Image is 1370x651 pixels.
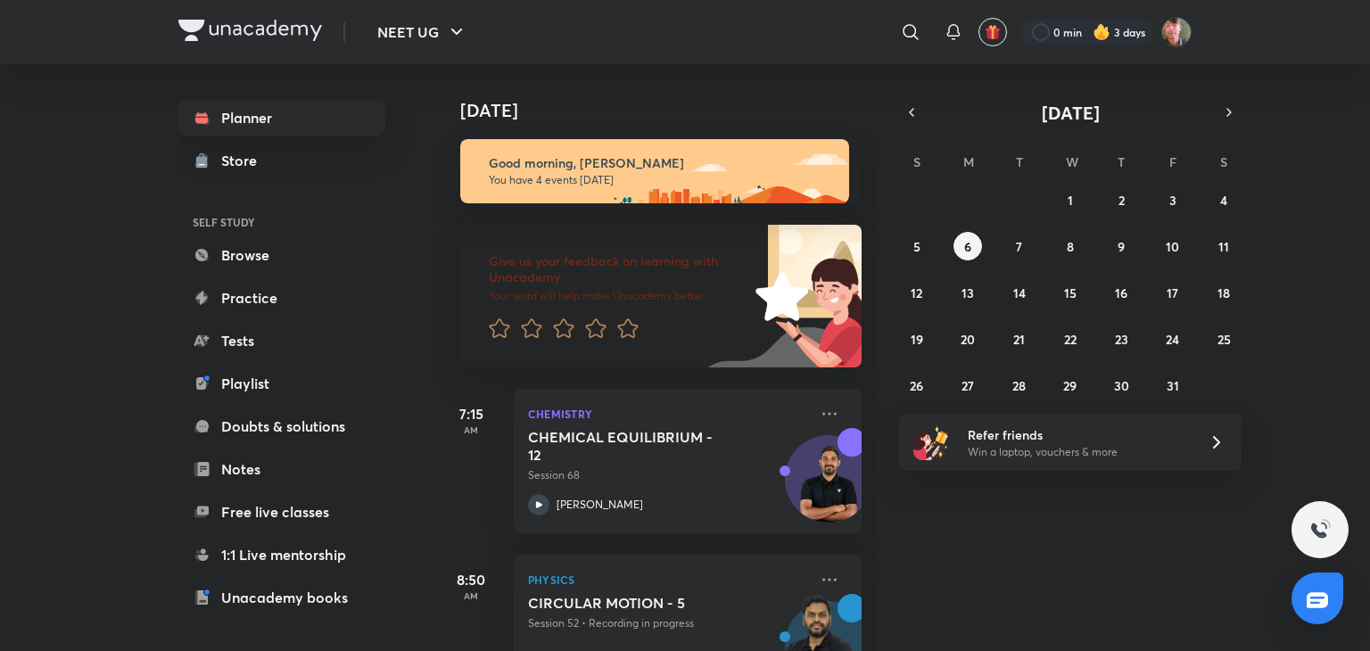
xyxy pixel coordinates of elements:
p: Win a laptop, vouchers & more [968,444,1187,460]
button: October 27, 2025 [953,371,982,400]
abbr: October 3, 2025 [1169,192,1176,209]
abbr: October 28, 2025 [1012,377,1026,394]
button: October 22, 2025 [1056,325,1085,353]
img: streak [1093,23,1110,41]
img: Ravii [1161,17,1192,47]
button: October 26, 2025 [903,371,931,400]
button: October 14, 2025 [1005,278,1034,307]
button: October 18, 2025 [1209,278,1238,307]
button: October 4, 2025 [1209,185,1238,214]
a: Store [178,143,385,178]
a: Planner [178,100,385,136]
button: October 28, 2025 [1005,371,1034,400]
button: October 15, 2025 [1056,278,1085,307]
abbr: October 30, 2025 [1114,377,1129,394]
button: NEET UG [367,14,478,50]
h4: [DATE] [460,100,879,121]
button: October 8, 2025 [1056,232,1085,260]
button: [DATE] [924,100,1217,125]
button: October 11, 2025 [1209,232,1238,260]
abbr: Thursday [1118,153,1125,170]
abbr: Friday [1169,153,1176,170]
abbr: October 19, 2025 [911,331,923,348]
button: October 6, 2025 [953,232,982,260]
button: October 2, 2025 [1107,185,1135,214]
p: AM [435,590,507,601]
abbr: October 15, 2025 [1064,284,1077,301]
button: October 9, 2025 [1107,232,1135,260]
button: October 5, 2025 [903,232,931,260]
abbr: October 13, 2025 [961,284,974,301]
a: Free live classes [178,494,385,530]
abbr: October 26, 2025 [910,377,923,394]
button: October 19, 2025 [903,325,931,353]
button: October 7, 2025 [1005,232,1034,260]
abbr: October 7, 2025 [1016,238,1022,255]
a: Unacademy books [178,580,385,615]
p: You have 4 events [DATE] [489,173,833,187]
abbr: October 21, 2025 [1013,331,1025,348]
button: avatar [978,18,1007,46]
abbr: October 11, 2025 [1218,238,1229,255]
abbr: October 27, 2025 [961,377,974,394]
abbr: October 22, 2025 [1064,331,1077,348]
img: Avatar [786,445,871,531]
h5: CIRCULAR MOTION - 5 [528,594,750,612]
abbr: October 4, 2025 [1220,192,1227,209]
button: October 20, 2025 [953,325,982,353]
button: October 23, 2025 [1107,325,1135,353]
a: Playlist [178,366,385,401]
button: October 16, 2025 [1107,278,1135,307]
p: Session 52 • Recording in progress [528,615,808,631]
div: Store [221,150,268,171]
abbr: October 20, 2025 [961,331,975,348]
abbr: October 12, 2025 [911,284,922,301]
abbr: Monday [963,153,974,170]
img: ttu [1309,519,1331,540]
h6: Good morning, [PERSON_NAME] [489,155,833,171]
button: October 25, 2025 [1209,325,1238,353]
abbr: October 9, 2025 [1118,238,1125,255]
a: Browse [178,237,385,273]
h5: 7:15 [435,403,507,424]
button: October 12, 2025 [903,278,931,307]
button: October 1, 2025 [1056,185,1085,214]
h6: SELF STUDY [178,207,385,237]
img: feedback_image [695,225,862,367]
abbr: October 14, 2025 [1013,284,1026,301]
h6: Refer friends [968,425,1187,444]
a: Tests [178,323,385,358]
p: Your word will help make Unacademy better [489,289,749,303]
abbr: October 24, 2025 [1166,331,1179,348]
button: October 30, 2025 [1107,371,1135,400]
p: AM [435,424,507,435]
abbr: October 2, 2025 [1118,192,1125,209]
button: October 3, 2025 [1159,185,1187,214]
button: October 13, 2025 [953,278,982,307]
abbr: Saturday [1220,153,1227,170]
abbr: October 1, 2025 [1068,192,1073,209]
button: October 21, 2025 [1005,325,1034,353]
button: October 17, 2025 [1159,278,1187,307]
button: October 31, 2025 [1159,371,1187,400]
abbr: October 10, 2025 [1166,238,1179,255]
abbr: October 6, 2025 [964,238,971,255]
h6: Give us your feedback on learning with Unacademy [489,253,749,285]
button: October 29, 2025 [1056,371,1085,400]
abbr: October 17, 2025 [1167,284,1178,301]
abbr: October 29, 2025 [1063,377,1077,394]
img: referral [913,424,949,460]
abbr: October 5, 2025 [913,238,920,255]
img: morning [460,139,849,203]
abbr: October 23, 2025 [1115,331,1128,348]
h5: 8:50 [435,569,507,590]
abbr: Wednesday [1066,153,1078,170]
abbr: October 25, 2025 [1217,331,1231,348]
a: Practice [178,280,385,316]
p: Session 68 [528,467,808,483]
abbr: October 8, 2025 [1067,238,1074,255]
abbr: Sunday [913,153,920,170]
abbr: October 31, 2025 [1167,377,1179,394]
a: Company Logo [178,20,322,45]
h5: CHEMICAL EQUILIBRIUM - 12 [528,428,750,464]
